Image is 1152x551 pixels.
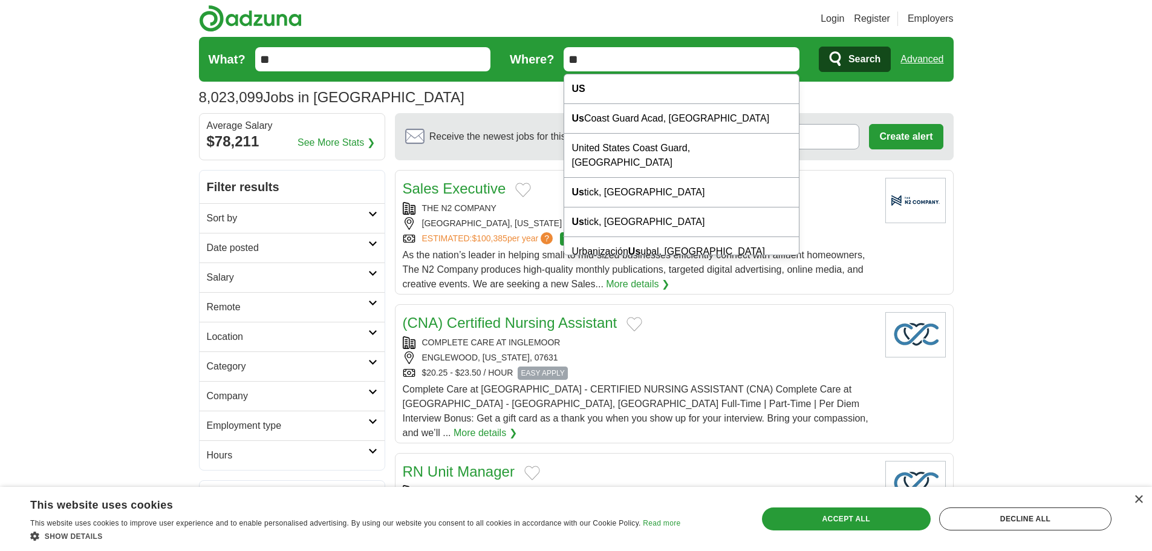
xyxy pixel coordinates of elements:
[200,171,385,203] h2: Filter results
[429,129,636,144] span: Receive the newest jobs for this search :
[207,389,368,403] h2: Company
[403,463,515,480] a: RN Unit Manager
[564,134,799,178] div: United States Coast Guard, [GEOGRAPHIC_DATA]
[403,351,876,364] div: ENGLEWOOD, [US_STATE], 07631
[403,202,876,215] div: THE N2 COMPANY
[560,232,608,246] span: TOP MATCH
[422,232,556,246] a: ESTIMATED:$100,385per year?
[207,330,368,344] h2: Location
[564,237,799,267] div: Urbanización ubal, [GEOGRAPHIC_DATA]
[298,135,375,150] a: See More Stats ❯
[200,440,385,470] a: Hours
[207,448,368,463] h2: Hours
[199,89,464,105] h1: Jobs in [GEOGRAPHIC_DATA]
[454,426,517,440] a: More details ❯
[207,270,368,285] h2: Salary
[403,180,506,197] a: Sales Executive
[200,351,385,381] a: Category
[515,183,531,197] button: Add to favorite jobs
[403,367,876,380] div: $20.25 - $23.50 / HOUR
[821,11,844,26] a: Login
[885,461,946,506] img: Company logo
[571,217,584,227] strong: Us
[200,233,385,262] a: Date posted
[900,47,943,71] a: Advanced
[30,519,641,527] span: This website uses cookies to improve user experience and to enable personalised advertising. By u...
[848,47,880,71] span: Search
[606,277,669,292] a: More details ❯
[30,494,650,512] div: This website uses cookies
[403,217,876,230] div: [GEOGRAPHIC_DATA], [US_STATE]
[510,50,554,68] label: Where?
[403,384,868,438] span: Complete Care at [GEOGRAPHIC_DATA] - CERTIFIED NURSING ASSISTANT (CNA) Complete Care at [GEOGRAPH...
[472,233,507,243] span: $100,385
[541,232,553,244] span: ?
[939,507,1111,530] div: Decline all
[571,83,585,94] strong: US
[209,50,246,68] label: What?
[643,519,680,527] a: Read more, opens a new window
[854,11,890,26] a: Register
[199,5,302,32] img: Adzuna logo
[819,47,891,72] button: Search
[403,315,617,331] a: (CNA) Certified Nursing Assistant
[207,419,368,433] h2: Employment type
[762,507,931,530] div: Accept all
[200,203,385,233] a: Sort by
[45,532,103,541] span: Show details
[200,411,385,440] a: Employment type
[571,187,584,197] strong: Us
[207,359,368,374] h2: Category
[1134,495,1143,504] div: Close
[626,317,642,331] button: Add to favorite jobs
[199,86,264,108] span: 8,023,099
[207,121,377,131] div: Average Salary
[207,241,368,255] h2: Date posted
[628,246,640,256] strong: Us
[403,485,876,498] div: NAZARETH HEALTH AND REHAB
[869,124,943,149] button: Create alert
[403,250,865,289] span: As the nation’s leader in helping small to mid-sized businesses efficiently connect with affluent...
[885,312,946,357] img: Company logo
[207,131,377,152] div: $78,211
[207,211,368,226] h2: Sort by
[564,178,799,207] div: tick, [GEOGRAPHIC_DATA]
[403,336,876,349] div: COMPLETE CARE AT INGLEMOOR
[908,11,954,26] a: Employers
[518,367,567,380] span: EASY APPLY
[200,262,385,292] a: Salary
[524,466,540,480] button: Add to favorite jobs
[564,104,799,134] div: Coast Guard Acad, [GEOGRAPHIC_DATA]
[571,113,584,123] strong: Us
[564,207,799,237] div: tick, [GEOGRAPHIC_DATA]
[200,292,385,322] a: Remote
[30,530,680,542] div: Show details
[885,178,946,223] img: Company logo
[200,381,385,411] a: Company
[207,300,368,315] h2: Remote
[200,322,385,351] a: Location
